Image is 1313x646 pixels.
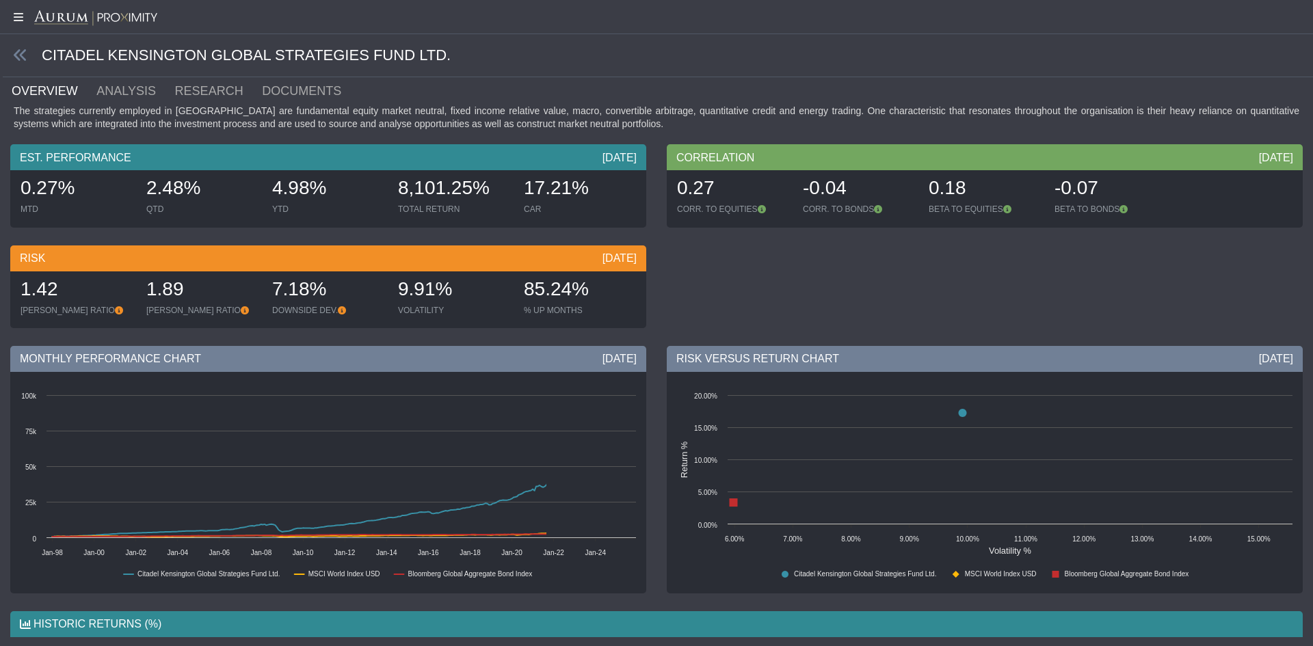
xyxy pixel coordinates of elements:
div: BETA TO EQUITIES [929,204,1041,215]
div: CORR. TO BONDS [803,204,915,215]
div: TOTAL RETURN [398,204,510,215]
text: Jan-98 [42,549,63,556]
div: 17.21% [524,175,636,204]
text: Citadel Kensington Global Strategies Fund Ltd. [794,570,936,578]
text: 0.00% [698,522,717,529]
text: Jan-04 [167,549,188,556]
text: Jan-02 [125,549,146,556]
div: [PERSON_NAME] RATIO [146,305,258,316]
text: 7.00% [783,535,802,543]
text: Jan-10 [293,549,314,556]
text: 9.00% [899,535,918,543]
text: 25k [25,499,37,507]
text: Jan-22 [543,549,564,556]
text: Jan-18 [460,549,481,556]
text: Jan-06 [209,549,230,556]
text: Jan-16 [418,549,439,556]
text: 12.00% [1072,535,1096,543]
span: 0.27% [21,177,75,198]
div: VOLATILITY [398,305,510,316]
div: BETA TO BONDS [1055,204,1167,215]
div: HISTORIC RETURNS (%) [10,611,1303,637]
div: 1.42 [21,276,133,305]
div: YTD [272,204,384,215]
text: 20.00% [694,392,717,400]
a: OVERVIEW [10,77,95,105]
div: RISK [10,245,646,271]
text: 5.00% [698,489,717,496]
text: MSCI World Index USD [308,570,380,578]
div: CORR. TO EQUITIES [677,204,789,215]
a: RESEARCH [174,77,261,105]
span: 0.27 [677,177,715,198]
div: CAR [524,204,636,215]
text: 6.00% [725,535,744,543]
text: 0 [32,535,36,543]
text: 50k [25,463,37,471]
text: Jan-14 [376,549,397,556]
div: -0.04 [803,175,915,204]
div: [DATE] [1259,351,1293,366]
div: [DATE] [602,150,637,165]
span: 2.48% [146,177,200,198]
div: The strategies currently employed in [GEOGRAPHIC_DATA] are fundamental equity market neutral, fix... [10,105,1303,131]
text: 14.00% [1189,535,1212,543]
text: 10.00% [956,535,979,543]
text: 15.00% [1247,535,1271,543]
text: Volatility % [989,546,1031,556]
text: 100k [21,392,37,400]
text: 8.00% [841,535,860,543]
a: ANALYSIS [95,77,173,105]
text: 11.00% [1014,535,1037,543]
text: MSCI World Index USD [965,570,1037,578]
div: 4.98% [272,175,384,204]
text: Return % [679,442,689,478]
text: 15.00% [694,425,717,432]
div: 85.24% [524,276,636,305]
text: Jan-00 [83,549,105,556]
div: QTD [146,204,258,215]
text: Jan-08 [251,549,272,556]
div: -0.07 [1055,175,1167,204]
div: CITADEL KENSINGTON GLOBAL STRATEGIES FUND LTD. [3,34,1313,77]
div: % UP MONTHS [524,305,636,316]
div: MONTHLY PERFORMANCE CHART [10,346,646,372]
text: Jan-12 [334,549,356,556]
text: Bloomberg Global Aggregate Bond Index [408,570,533,578]
img: Aurum-Proximity%20white.svg [34,10,157,27]
div: [DATE] [602,351,637,366]
div: MTD [21,204,133,215]
a: DOCUMENTS [261,77,359,105]
div: [DATE] [602,251,637,266]
div: EST. PERFORMANCE [10,144,646,170]
text: 10.00% [694,457,717,464]
text: 75k [25,428,37,435]
text: Jan-20 [501,549,522,556]
div: 1.89 [146,276,258,305]
text: Jan-24 [585,549,606,556]
div: DOWNSIDE DEV. [272,305,384,316]
div: 9.91% [398,276,510,305]
text: 13.00% [1130,535,1154,543]
div: 8,101.25% [398,175,510,204]
text: Citadel Kensington Global Strategies Fund Ltd. [137,570,280,578]
div: 7.18% [272,276,384,305]
div: [PERSON_NAME] RATIO [21,305,133,316]
div: CORRELATION [667,144,1303,170]
div: [DATE] [1259,150,1293,165]
text: Bloomberg Global Aggregate Bond Index [1065,570,1189,578]
div: RISK VERSUS RETURN CHART [667,346,1303,372]
div: 0.18 [929,175,1041,204]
